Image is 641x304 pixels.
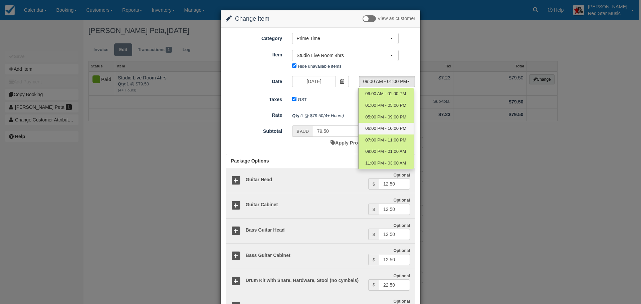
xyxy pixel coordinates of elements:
[365,102,406,109] span: 01:00 PM - 05:00 PM
[226,218,415,244] a: Bass Guitar Head Optional $
[323,113,344,118] em: (4+ Hours)
[393,198,410,203] strong: Optional
[235,15,269,22] span: Change Item
[221,76,287,85] label: Date
[393,173,410,178] strong: Optional
[296,129,308,134] small: $ AUD
[221,109,287,119] label: Rate
[241,228,368,233] h5: Bass Guitar Head
[298,64,341,69] label: Hide unavailable items
[373,207,375,212] small: $
[365,160,406,167] span: 11:00 PM - 03:00 AM
[365,148,406,155] span: 09:00 PM - 01:00 AM
[296,52,390,59] span: Studio Live Room 4hrs
[226,269,415,294] a: Drum Kit with Snare, Hardware, Stool (no cymbals) Optional $
[373,182,375,187] small: $
[226,243,415,269] a: Bass Guitar Cabinet Optional $
[393,248,410,253] strong: Optional
[378,16,415,21] span: View as customer
[241,202,368,207] h5: Guitar Cabinet
[373,283,375,287] small: $
[365,125,406,132] span: 06:00 PM - 10:00 PM
[365,137,406,143] span: 07:00 PM - 11:00 PM
[393,223,410,228] strong: Optional
[241,278,368,283] h5: Drum Kit with Snare, Hardware, Stool (no cymbals)
[363,78,407,85] span: 09:00 AM - 01:00 PM
[393,274,410,278] strong: Optional
[221,94,287,103] label: Taxes
[331,140,391,145] a: Apply Promo or Voucher
[292,50,399,61] button: Studio Live Room 4hrs
[292,113,301,118] strong: Qty
[365,91,406,97] span: 09:00 AM - 01:00 PM
[287,110,420,121] div: 1 @ $79.50
[298,97,307,102] label: GST
[365,114,406,120] span: 05:00 PM - 09:00 PM
[221,33,287,42] label: Category
[226,168,415,194] a: Guitar Head Optional $
[373,258,375,262] small: $
[241,177,368,182] h5: Guitar Head
[241,253,368,258] h5: Bass Guitar Cabinet
[231,158,269,164] span: Package Options
[221,125,287,135] label: Subtotal
[292,33,399,44] button: Prime Time
[393,299,410,304] strong: Optional
[226,193,415,219] a: Guitar Cabinet Optional $
[221,49,287,58] label: Item
[359,76,415,87] button: 09:00 AM - 01:00 PM
[373,232,375,237] small: $
[296,35,390,42] span: Prime Time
